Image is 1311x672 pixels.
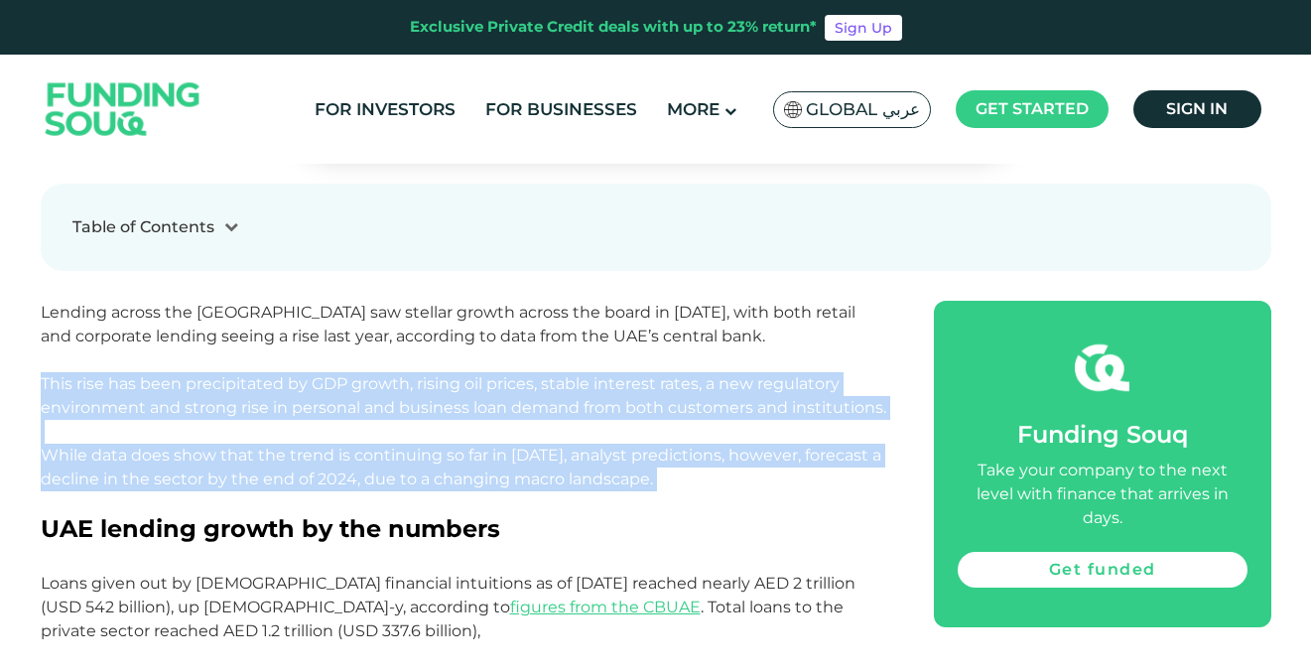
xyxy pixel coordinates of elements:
[310,93,460,126] a: For Investors
[72,215,214,239] div: Table of Contents
[667,99,720,119] span: More
[1017,420,1188,449] span: Funding Souq
[26,60,220,160] img: Logo
[1075,340,1129,395] img: fsicon
[976,99,1089,118] span: Get started
[480,93,642,126] a: For Businesses
[784,101,802,118] img: SA Flag
[1166,99,1228,118] span: Sign in
[410,16,817,39] div: Exclusive Private Credit deals with up to 23% return*
[41,301,889,515] p: Lending across the [GEOGRAPHIC_DATA] saw stellar growth across the board in [DATE], with both ret...
[510,598,701,616] a: figures from the CBUAE
[958,459,1247,530] div: Take your company to the next level with finance that arrives in days.
[41,514,500,543] span: UAE lending growth by the numbers
[806,98,920,121] span: Global عربي
[1133,90,1261,128] a: Sign in
[958,552,1247,588] a: Get funded
[825,15,902,41] a: Sign Up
